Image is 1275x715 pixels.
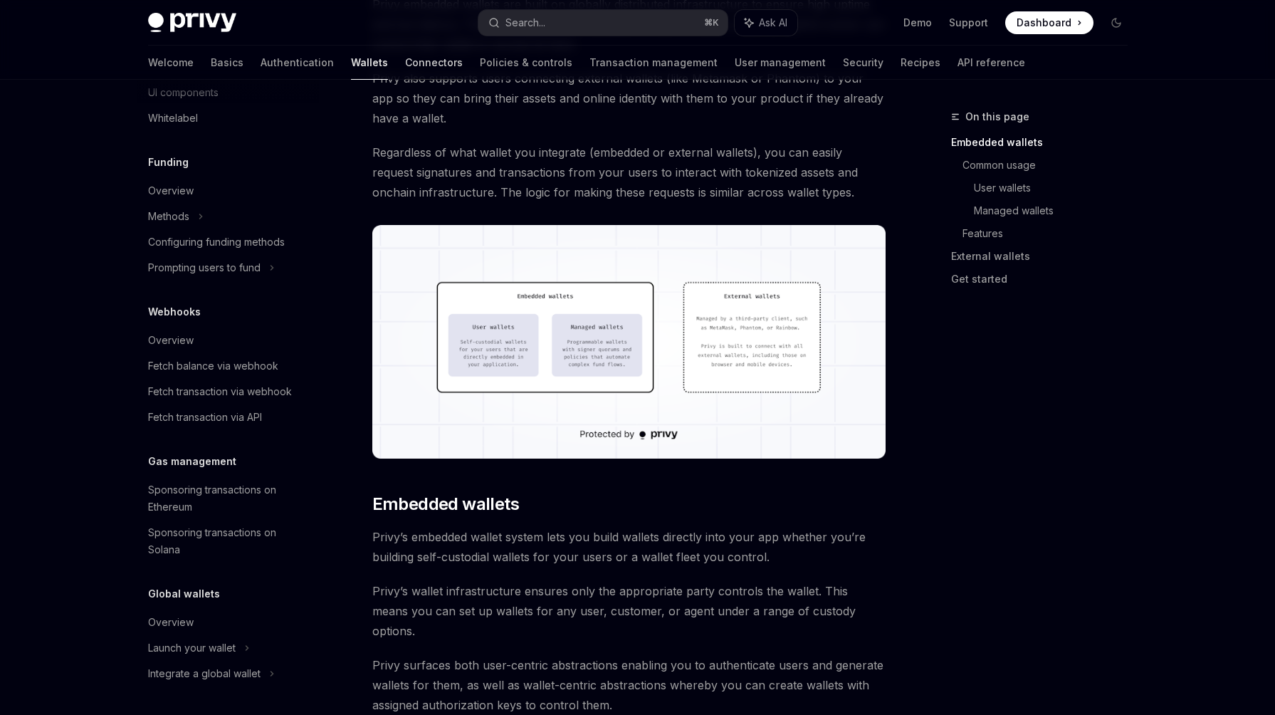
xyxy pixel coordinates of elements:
[843,46,883,80] a: Security
[974,199,1139,222] a: Managed wallets
[480,46,572,80] a: Policies & controls
[478,10,728,36] button: Search...⌘K
[372,493,519,516] span: Embedded wallets
[1005,11,1093,34] a: Dashboard
[759,16,787,30] span: Ask AI
[148,259,261,276] div: Prompting users to fund
[372,225,886,459] img: images/walletoverview.png
[505,14,545,31] div: Search...
[351,46,388,80] a: Wallets
[261,46,334,80] a: Authentication
[148,46,194,80] a: Welcome
[148,357,278,375] div: Fetch balance via webhook
[148,481,310,516] div: Sponsoring transactions on Ethereum
[372,581,886,641] span: Privy’s wallet infrastructure ensures only the appropriate party controls the wallet. This means ...
[148,182,194,199] div: Overview
[735,10,797,36] button: Ask AI
[735,46,826,80] a: User management
[704,17,719,28] span: ⌘ K
[148,332,194,349] div: Overview
[951,268,1139,291] a: Get started
[211,46,243,80] a: Basics
[372,68,886,128] span: Privy also supports users connecting external wallets (like Metamask or Phantom) to your app so t...
[965,108,1029,125] span: On this page
[148,640,236,657] div: Launch your wallet
[148,13,236,33] img: dark logo
[372,142,886,202] span: Regardless of what wallet you integrate (embedded or external wallets), you can easily request si...
[137,405,319,430] a: Fetch transaction via API
[148,409,262,426] div: Fetch transaction via API
[137,379,319,405] a: Fetch transaction via webhook
[1017,16,1071,30] span: Dashboard
[137,229,319,255] a: Configuring funding methods
[951,131,1139,154] a: Embedded wallets
[405,46,463,80] a: Connectors
[1105,11,1128,34] button: Toggle dark mode
[137,520,319,563] a: Sponsoring transactions on Solana
[148,383,292,400] div: Fetch transaction via webhook
[148,208,189,225] div: Methods
[148,234,285,251] div: Configuring funding methods
[951,245,1139,268] a: External wallets
[372,527,886,567] span: Privy’s embedded wallet system lets you build wallets directly into your app whether you’re build...
[148,453,236,470] h5: Gas management
[148,154,189,171] h5: Funding
[148,303,201,320] h5: Webhooks
[137,353,319,379] a: Fetch balance via webhook
[137,328,319,353] a: Overview
[137,178,319,204] a: Overview
[148,614,194,631] div: Overview
[957,46,1025,80] a: API reference
[148,665,261,682] div: Integrate a global wallet
[901,46,940,80] a: Recipes
[372,655,886,715] span: Privy surfaces both user-centric abstractions enabling you to authenticate users and generate wal...
[137,477,319,520] a: Sponsoring transactions on Ethereum
[962,154,1139,177] a: Common usage
[137,610,319,635] a: Overview
[949,16,988,30] a: Support
[148,110,198,127] div: Whitelabel
[903,16,932,30] a: Demo
[589,46,718,80] a: Transaction management
[974,177,1139,199] a: User wallets
[148,524,310,558] div: Sponsoring transactions on Solana
[962,222,1139,245] a: Features
[148,585,220,602] h5: Global wallets
[137,105,319,131] a: Whitelabel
